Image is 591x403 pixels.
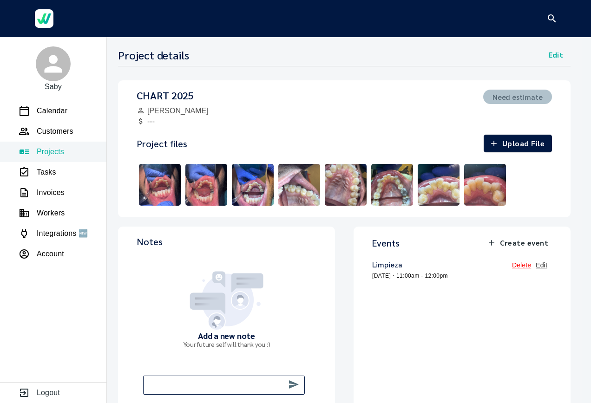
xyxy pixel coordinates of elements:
a: Invoices [19,187,65,198]
p: Projects [37,146,64,157]
img: image_picker_19336494-0E55-4027-9378-55A9802CA6D0-35445-0000078C3C45B919.jpg [322,162,369,208]
button: Upload File [484,135,552,152]
a: Delete [512,261,531,269]
a: Integrations 🆕 [19,228,88,239]
p: Workers [37,208,65,219]
p: Saby [45,81,62,92]
img: image_picker_E8EF4971-E102-4805-A0BB-E956B44A3719-35445-0000078BE7B7A5D5.jpg [462,162,508,208]
img: Add a new note [183,271,270,331]
button: Create event [485,236,552,250]
p: Calendar [37,105,67,117]
h3: Project details [118,48,189,61]
h2: Your future self will thank you :) [183,340,270,348]
a: Customers [19,126,73,137]
img: image_picker_1AE4B219-D813-4C5D-BF26-30892502BE6B-35445-0000078DCBF9B337.jpg [230,162,276,208]
h4: Notes [137,236,316,247]
span: Create event [489,236,549,249]
a: Tasks [19,167,56,178]
a: Account [19,248,64,260]
a: Calendar [19,105,67,117]
a: Workers [19,208,65,219]
p: Customers [37,126,73,137]
h5: Need estimate [492,92,543,102]
a: Werkgo Logo [28,5,60,32]
p: Logout [37,387,60,398]
img: image_picker_80D1D999-F7A5-42DA-84A1-5ACA2D23D265-35445-0000078E0FAACF54.jpg [137,162,183,208]
h4: Events [372,237,400,248]
p: Tasks [37,167,56,178]
p: Integrations 🆕 [37,228,88,239]
span: --- [147,117,155,125]
img: image_picker_D52390FD-1BAD-4172-834B-0F79CF7062F1-35445-0000078C4C848239.jpg [276,162,322,208]
img: image_picker_390E16C6-635D-424F-BB59-CE5467B8ADB9-35445-0000078BFE60F28A.jpg [415,162,462,208]
a: Projects [19,146,64,157]
p: Invoices [37,187,65,198]
h1: Add a new note [183,331,270,340]
h5: Limpieza [372,260,448,269]
img: Werkgo Logo [35,9,53,28]
h3: Project files [137,138,187,149]
img: image_picker_F34CD804-DB2B-4DD8-925E-440D9F2B13B8-35445-0000078DEA744AB3.jpg [183,162,230,208]
a: [PERSON_NAME] [147,107,209,115]
span: [DATE] ⋅ 11:00am - 12:00pm [372,273,448,279]
a: Edit [536,261,547,269]
img: image_picker_30D61461-5625-427D-8AC0-8455502AFE0D-35445-0000078C13733014.jpg [369,162,415,208]
h3: CHART 2025 [137,90,193,102]
p: Account [37,248,64,260]
span: Upload File [491,137,545,150]
button: Edit [541,48,571,61]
